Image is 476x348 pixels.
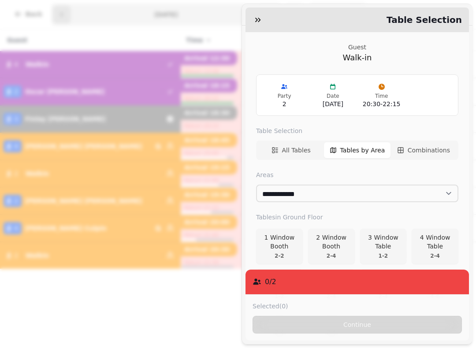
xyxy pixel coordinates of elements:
p: Walk-in [256,52,458,64]
button: Tables by Area [324,142,390,158]
span: Continue [260,322,454,328]
p: 20:30 - 22:15 [361,100,402,108]
button: 5 Window Table1-2 [256,269,303,304]
button: 7 Window Booth2-4 [360,269,407,304]
label: Selected (0) [253,302,288,311]
p: 2 - 2 [262,252,297,259]
label: Areas [256,170,458,179]
button: Combinations [390,142,457,158]
p: 2 - 4 [417,252,453,259]
span: Combinations [408,146,450,155]
span: All Tables [282,146,311,155]
button: 3 Window Table1-2 [360,229,407,264]
p: Date [312,93,353,100]
p: 2 [264,100,305,108]
p: [DATE] [312,100,353,108]
button: 6 Window Booth2-4 [308,269,355,304]
p: 2 Window Booth [314,233,349,251]
p: 0 / 2 [265,277,276,287]
p: 2 - 4 [314,252,349,259]
button: 1 Window Booth2-2 [256,229,303,264]
button: 8 Window Booth4-6 [412,269,458,304]
button: Continue [253,316,462,333]
p: 4 Window Table [417,233,453,251]
label: Table Selection [256,126,458,135]
button: 4 Window Table2-4 [412,229,458,264]
p: 1 Window Booth [262,233,297,251]
span: Tables by Area [340,146,385,155]
p: Party [264,93,305,100]
p: Guest [256,43,458,52]
button: All Tables [258,142,324,158]
h2: Table Selection [383,14,462,26]
p: Time [361,93,402,100]
label: Tables in Ground Floor [256,213,458,222]
button: 2 Window Booth2-4 [308,229,355,264]
p: 1 - 2 [366,252,401,259]
p: 3 Window Table [366,233,401,251]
